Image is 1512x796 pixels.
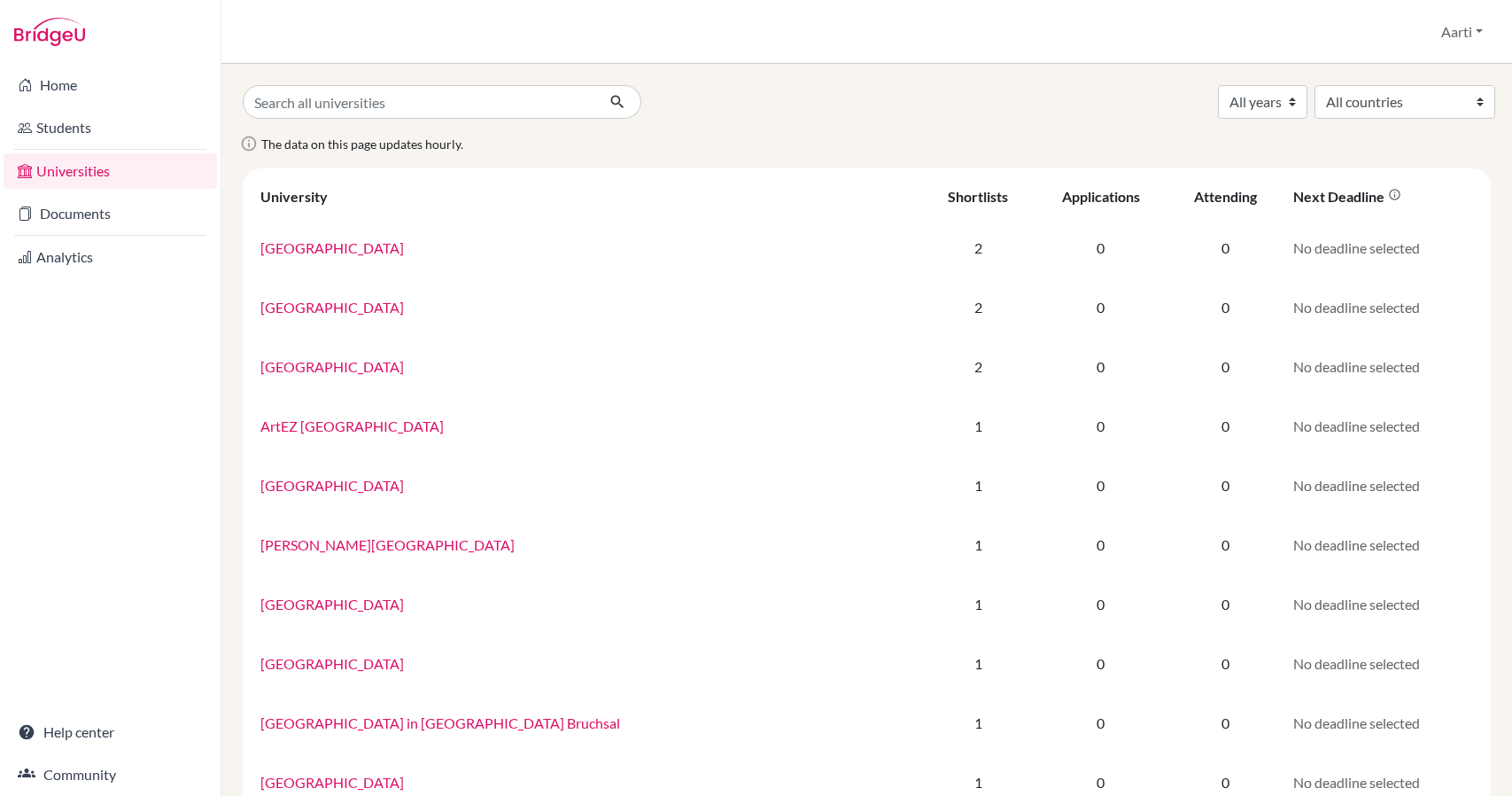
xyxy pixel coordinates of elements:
[1034,277,1168,337] td: 0
[1168,218,1283,277] td: 0
[1034,574,1168,634] td: 0
[4,757,217,792] a: Community
[4,714,217,750] a: Help center
[1034,218,1168,277] td: 0
[1293,418,1420,434] span: No deadline selected
[1034,634,1168,693] td: 0
[260,596,404,613] a: [GEOGRAPHIC_DATA]
[4,196,217,231] a: Documents
[1034,456,1168,515] td: 0
[923,396,1034,456] td: 1
[1433,15,1491,49] button: Aarti
[1293,596,1420,613] span: No deadline selected
[4,67,217,103] a: Home
[14,18,85,46] img: Bridge-U
[4,153,217,189] a: Universities
[1293,188,1401,205] div: Next deadline
[260,418,444,434] a: ArtEZ [GEOGRAPHIC_DATA]
[1293,774,1420,791] span: No deadline selected
[1168,456,1283,515] td: 0
[1168,574,1283,634] td: 0
[1062,188,1140,205] div: Applications
[1293,714,1420,731] span: No deadline selected
[1293,299,1420,316] span: No deadline selected
[260,239,404,256] a: [GEOGRAPHIC_DATA]
[923,277,1034,337] td: 2
[948,188,1008,205] div: Shortlists
[260,358,404,375] a: [GEOGRAPHIC_DATA]
[4,110,217,145] a: Students
[260,655,404,672] a: [GEOGRAPHIC_DATA]
[1168,396,1283,456] td: 0
[923,693,1034,753] td: 1
[261,137,463,152] span: The data on this page updates hourly.
[260,714,620,731] a: [GEOGRAPHIC_DATA] in [GEOGRAPHIC_DATA] Bruchsal
[1194,188,1257,205] div: Attending
[923,515,1034,574] td: 1
[4,239,217,275] a: Analytics
[1293,655,1420,672] span: No deadline selected
[923,218,1034,277] td: 2
[1034,396,1168,456] td: 0
[1168,337,1283,396] td: 0
[923,634,1034,693] td: 1
[250,176,923,218] th: University
[1168,515,1283,574] td: 0
[1168,277,1283,337] td: 0
[1034,693,1168,753] td: 0
[260,536,515,553] a: [PERSON_NAME][GEOGRAPHIC_DATA]
[923,574,1034,634] td: 1
[260,477,404,494] a: [GEOGRAPHIC_DATA]
[1034,337,1168,396] td: 0
[1168,693,1283,753] td: 0
[1293,358,1420,375] span: No deadline selected
[1293,239,1420,256] span: No deadline selected
[1293,477,1420,494] span: No deadline selected
[1293,536,1420,553] span: No deadline selected
[1034,515,1168,574] td: 0
[260,774,404,791] a: [GEOGRAPHIC_DATA]
[923,456,1034,515] td: 1
[260,299,404,316] a: [GEOGRAPHIC_DATA]
[243,85,595,119] input: Search all universities
[1168,634,1283,693] td: 0
[923,337,1034,396] td: 2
